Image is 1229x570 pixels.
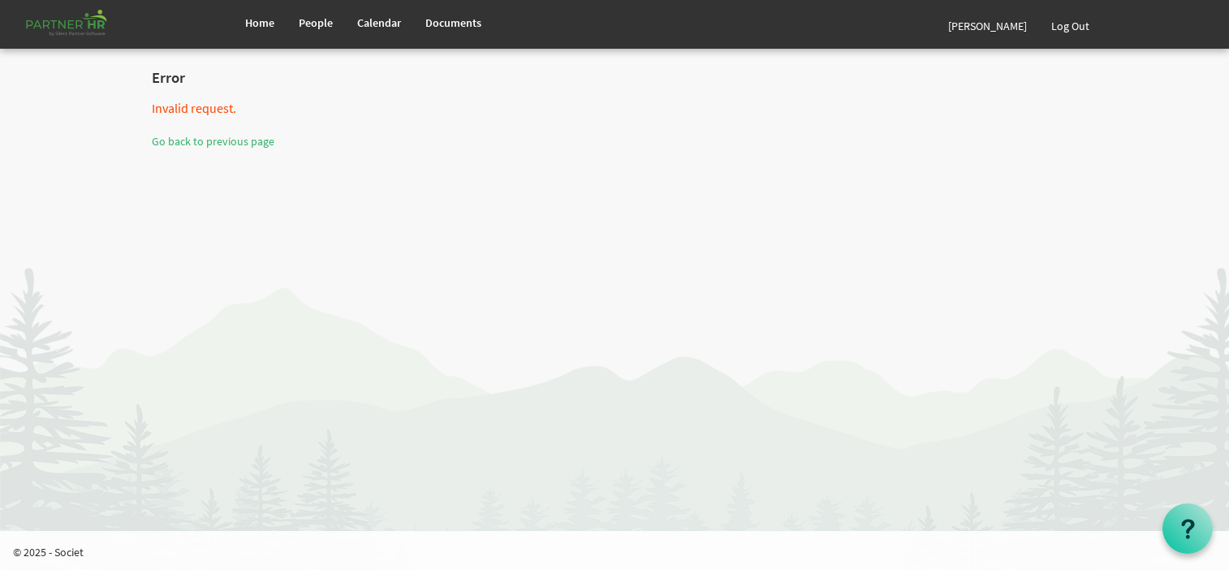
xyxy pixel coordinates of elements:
[936,3,1039,49] a: [PERSON_NAME]
[152,134,274,149] a: Go back to previous page
[152,70,1077,87] h2: Error
[425,15,481,30] span: Documents
[1039,3,1102,49] a: Log Out
[299,15,333,30] span: People
[357,15,401,30] span: Calendar
[152,99,1077,118] div: Invalid request.
[245,15,274,30] span: Home
[13,544,1229,560] p: © 2025 - Societ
